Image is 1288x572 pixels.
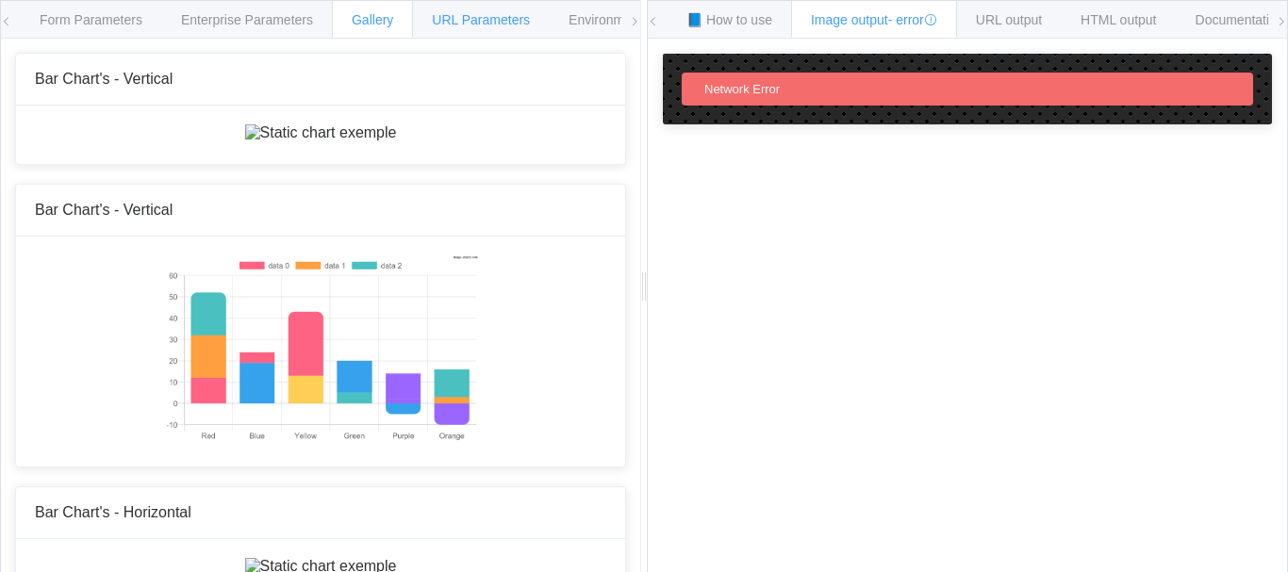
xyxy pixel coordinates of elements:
span: Bar Chart's - Vertical [35,202,173,218]
img: Static chart exemple [163,255,477,444]
span: URL output [976,12,1042,27]
span: 📘 How to use [686,12,772,27]
span: Image output [811,12,937,27]
span: Form Parameters [40,12,142,27]
span: Bar Chart's - Horizontal [35,504,191,520]
span: Gallery [352,12,393,27]
span: Environments [569,12,650,27]
span: Bar Chart's - Vertical [35,71,173,87]
span: HTML output [1081,12,1156,27]
img: Static chart exemple [245,124,397,141]
span: Enterprise Parameters [181,12,313,27]
span: Documentation [1196,12,1284,27]
span: URL Parameters [432,12,530,27]
span: - error [888,12,937,27]
span: Network Error [704,82,780,96]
